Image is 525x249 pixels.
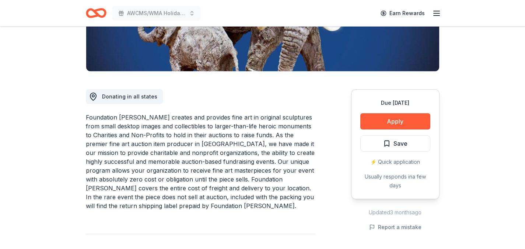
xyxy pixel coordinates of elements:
[360,113,430,129] button: Apply
[360,158,430,166] div: ⚡️ Quick application
[360,135,430,152] button: Save
[102,93,157,100] span: Donating in all states
[127,9,186,18] span: AWCMS/WMA Holiday Luncheon
[112,6,201,21] button: AWCMS/WMA Holiday Luncheon
[351,208,440,217] div: Updated 3 months ago
[393,139,407,148] span: Save
[369,223,421,232] button: Report a mistake
[86,4,106,22] a: Home
[360,172,430,190] div: Usually responds in a few days
[360,98,430,107] div: Due [DATE]
[376,7,429,20] a: Earn Rewards
[86,113,316,210] div: Foundation [PERSON_NAME] creates and provides fine art in original sculptures from small desktop ...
